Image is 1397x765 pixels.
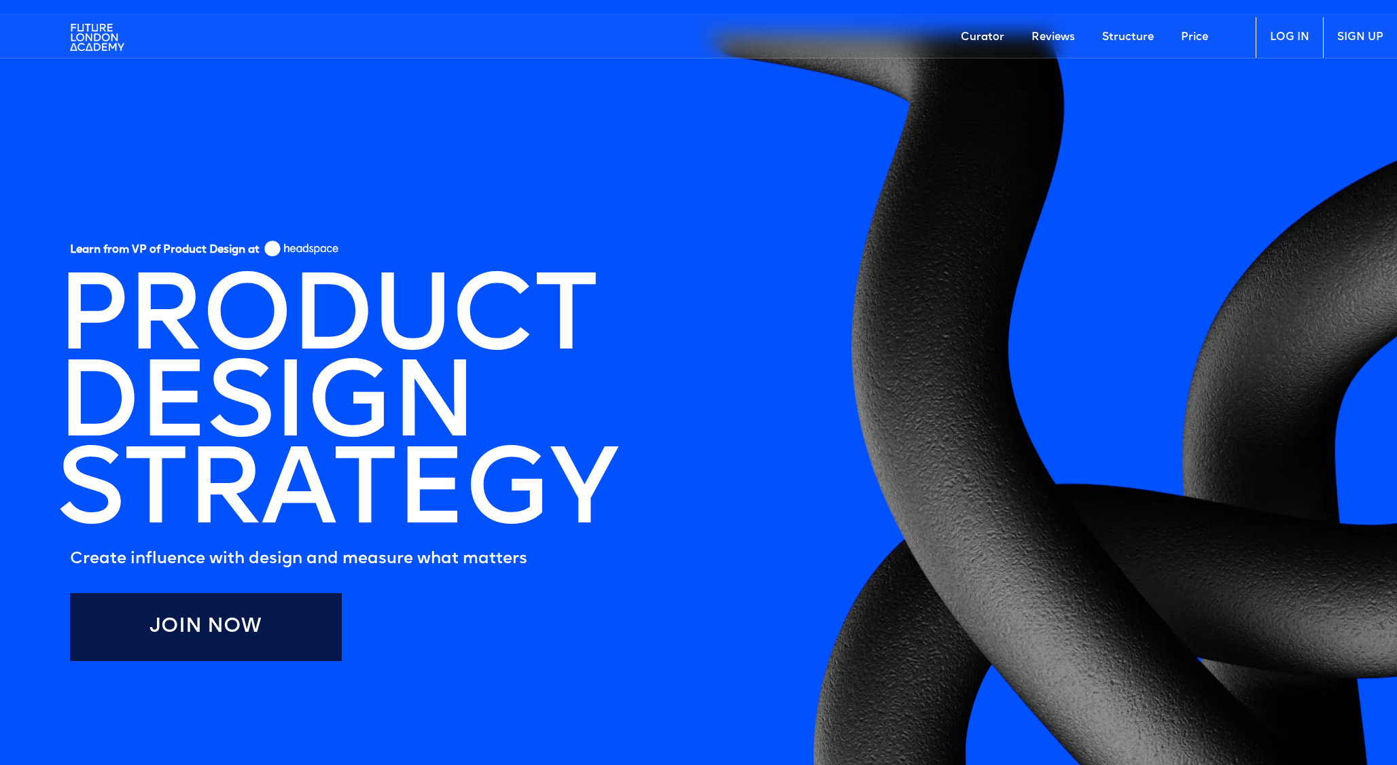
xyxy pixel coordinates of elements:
a: LOG IN [1256,17,1323,58]
a: Structure [1089,17,1167,58]
a: Reviews [1018,17,1089,58]
h5: Create influence with design and measure what matters [70,546,616,573]
a: SIGN UP [1323,17,1397,58]
a: Curator [947,17,1018,58]
a: Join Now [70,593,342,661]
a: Price [1167,17,1222,58]
h1: PRODUCT DESIGN STRATEGY [56,278,616,539]
h5: Learn from VP of Product Design at [70,243,260,262]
